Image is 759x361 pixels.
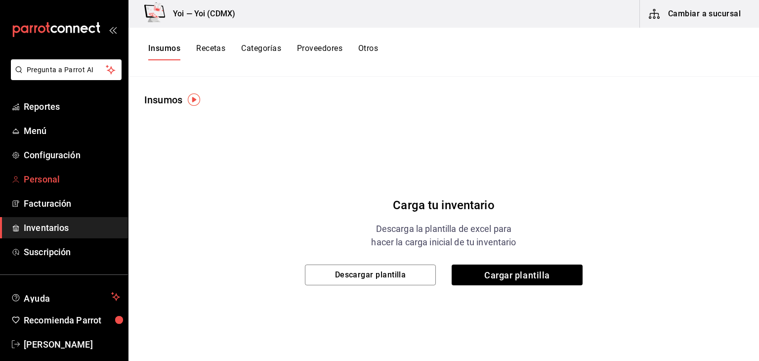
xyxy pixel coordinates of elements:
[24,100,120,113] span: Reportes
[305,265,436,285] button: Descargar plantilla
[24,197,120,210] span: Facturación
[27,65,106,75] span: Pregunta a Parrot AI
[24,314,120,327] span: Recomienda Parrot
[358,44,378,60] button: Otros
[196,44,225,60] button: Recetas
[109,26,117,34] button: open_drawer_menu
[297,44,342,60] button: Proveedores
[241,44,281,60] button: Categorías
[24,124,120,137] span: Menú
[24,173,120,186] span: Personal
[188,93,200,106] img: Tooltip marker
[24,245,120,259] span: Suscripción
[24,221,120,234] span: Inventarios
[452,265,583,285] span: Cargar plantilla
[11,59,122,80] button: Pregunta a Parrot AI
[144,92,182,107] div: Insumos
[24,338,120,351] span: [PERSON_NAME]
[148,44,378,60] div: navigation tabs
[148,44,180,60] button: Insumos
[7,72,122,82] a: Pregunta a Parrot AI
[24,148,120,162] span: Configuración
[165,8,235,20] h3: Yoi — Yoi (CDMX)
[315,196,572,214] div: Carga tu inventario
[24,291,107,303] span: Ayuda
[370,222,518,249] div: Descarga la plantilla de excel para hacer la carga inicial de tu inventario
